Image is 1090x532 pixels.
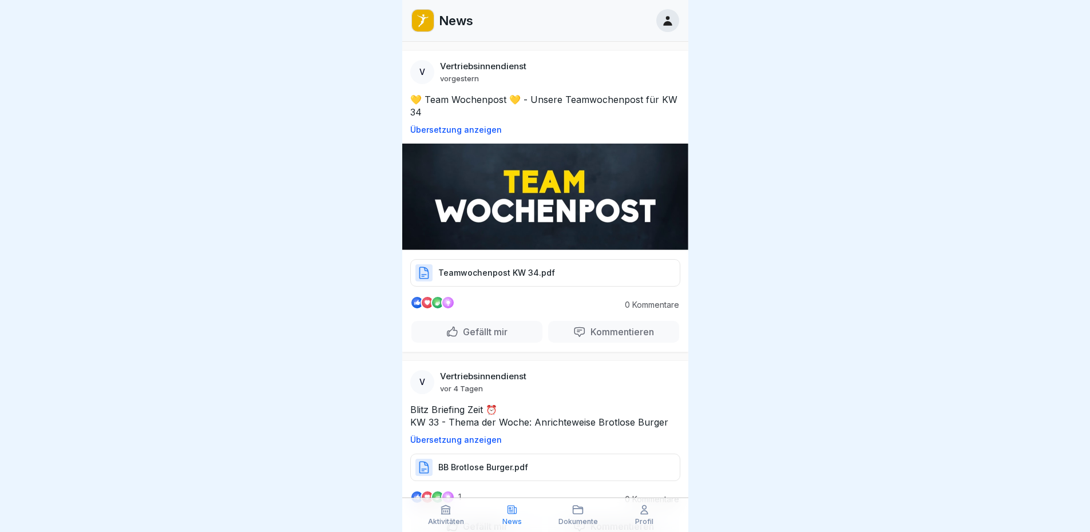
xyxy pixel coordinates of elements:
p: Vertriebsinnendienst [440,371,526,382]
p: Aktivitäten [428,518,464,526]
p: Profil [635,518,653,526]
p: News [502,518,522,526]
p: News [439,13,473,28]
img: Post Image [402,144,688,250]
p: Übersetzung anzeigen [410,435,680,444]
p: 0 Kommentare [616,300,679,309]
p: 1 [458,493,461,502]
p: Gefällt mir [458,326,508,338]
p: 0 Kommentare [616,495,679,504]
p: Vertriebsinnendienst [440,61,526,72]
div: V [410,60,434,84]
p: Teamwochenpost KW 34.pdf [438,267,555,279]
a: BB Brotlose Burger.pdf [410,467,680,478]
p: Blitz Briefing Zeit ⏰ KW 33 - Thema der Woche: Anrichteweise Brotlose Burger [410,403,680,428]
img: oo2rwhh5g6mqyfqxhtbddxvd.png [412,10,434,31]
p: vor 4 Tagen [440,384,483,393]
p: Kommentieren [586,326,654,338]
p: vorgestern [440,74,479,83]
p: Übersetzung anzeigen [410,125,680,134]
p: Dokumente [558,518,598,526]
p: 💛 Team Wochenpost 💛 - Unsere Teamwochenpost für KW 34 [410,93,680,118]
div: V [410,370,434,394]
a: Teamwochenpost KW 34.pdf [410,272,680,284]
p: BB Brotlose Burger.pdf [438,462,528,473]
